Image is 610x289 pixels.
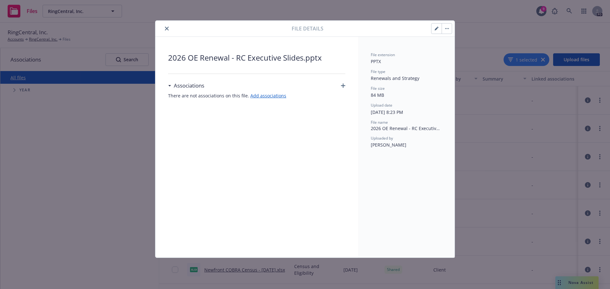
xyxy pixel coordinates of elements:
span: Upload date [371,102,392,108]
span: Uploaded by [371,135,393,141]
button: close [163,25,171,32]
span: 2026 OE Renewal - RC Executive Slides.pptx [168,52,345,63]
span: 84 MB [371,92,384,98]
span: There are not associations on this file. [168,92,345,99]
a: Add associations [250,93,286,99]
span: 2026 OE Renewal - RC Executive Slides.pptx [371,125,442,132]
h3: Associations [174,82,204,90]
span: [DATE] 8:23 PM [371,109,403,115]
span: [PERSON_NAME] [371,142,406,148]
span: File size [371,86,385,91]
span: File extension [371,52,395,57]
span: File details [292,25,323,32]
span: File name [371,120,388,125]
span: File type [371,69,385,74]
div: Associations [168,82,204,90]
span: PPTX [371,58,381,64]
span: Renewals and Strategy [371,75,419,81]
